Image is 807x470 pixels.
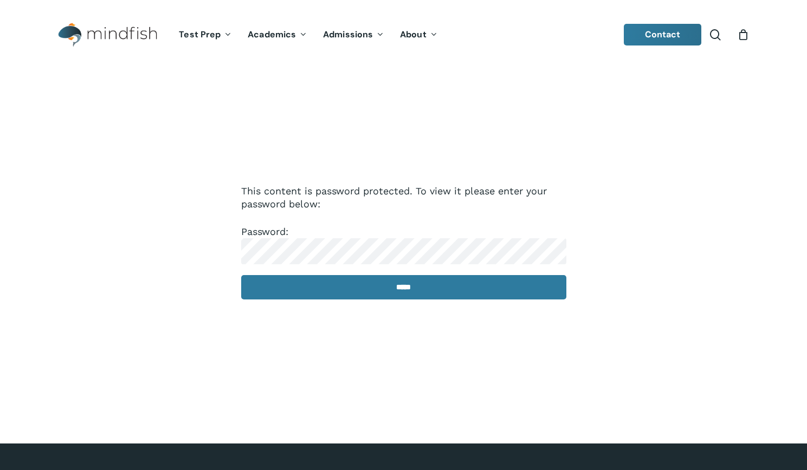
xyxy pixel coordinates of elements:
[43,15,764,55] header: Main Menu
[624,24,702,45] a: Contact
[315,30,392,40] a: Admissions
[392,30,446,40] a: About
[241,238,566,264] input: Password:
[241,226,566,256] label: Password:
[241,185,566,225] p: This content is password protected. To view it please enter your password below:
[400,29,427,40] span: About
[179,29,221,40] span: Test Prep
[171,30,240,40] a: Test Prep
[323,29,373,40] span: Admissions
[240,30,315,40] a: Academics
[645,29,681,40] span: Contact
[171,15,445,55] nav: Main Menu
[248,29,296,40] span: Academics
